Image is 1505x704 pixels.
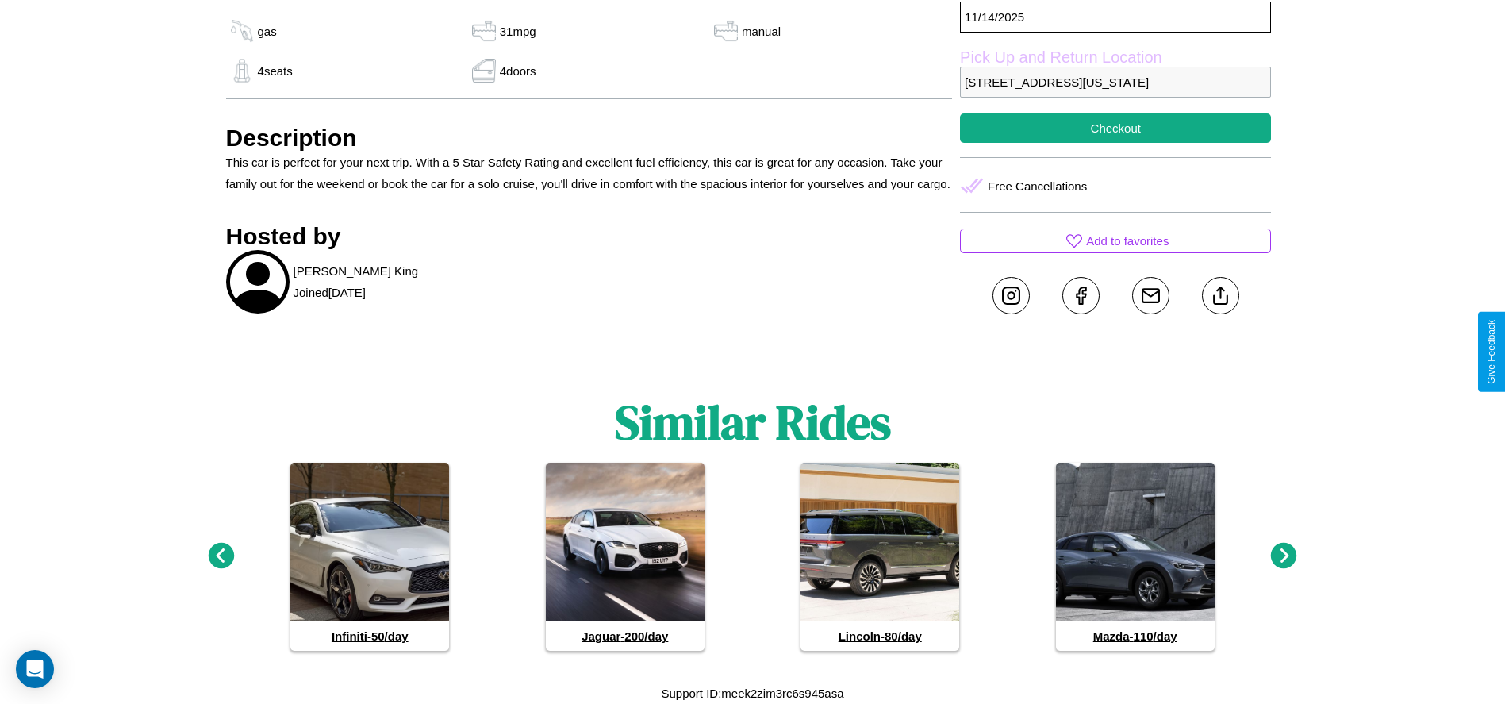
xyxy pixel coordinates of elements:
[16,650,54,688] div: Open Intercom Messenger
[294,282,366,303] p: Joined [DATE]
[226,59,258,83] img: gas
[226,19,258,43] img: gas
[294,260,419,282] p: [PERSON_NAME] King
[615,390,891,455] h1: Similar Rides
[226,152,953,194] p: This car is perfect for your next trip. With a 5 Star Safety Rating and excellent fuel efficiency...
[500,21,536,42] p: 31 mpg
[710,19,742,43] img: gas
[988,175,1087,197] p: Free Cancellations
[290,463,449,651] a: Infiniti-50/day
[546,463,705,651] a: Jaguar-200/day
[468,59,500,83] img: gas
[290,621,449,651] h4: Infiniti - 50 /day
[258,21,277,42] p: gas
[960,229,1271,253] button: Add to favorites
[226,223,953,250] h3: Hosted by
[742,21,781,42] p: manual
[1486,320,1497,384] div: Give Feedback
[960,113,1271,143] button: Checkout
[546,621,705,651] h4: Jaguar - 200 /day
[1056,621,1215,651] h4: Mazda - 110 /day
[1056,463,1215,651] a: Mazda-110/day
[468,19,500,43] img: gas
[960,48,1271,67] label: Pick Up and Return Location
[500,60,536,82] p: 4 doors
[258,60,293,82] p: 4 seats
[960,2,1271,33] p: 11 / 14 / 2025
[800,621,959,651] h4: Lincoln - 80 /day
[1086,230,1169,252] p: Add to favorites
[226,125,953,152] h3: Description
[661,683,843,704] p: Support ID: meek2zim3rc6s945asa
[800,463,959,651] a: Lincoln-80/day
[960,67,1271,98] p: [STREET_ADDRESS][US_STATE]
